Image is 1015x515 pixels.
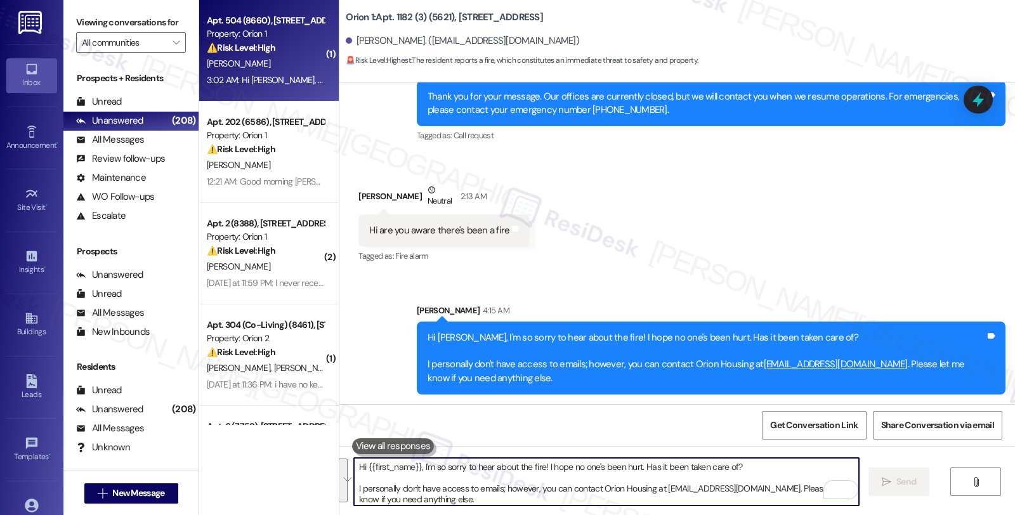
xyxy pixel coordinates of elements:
a: Leads [6,370,57,405]
div: Maintenance [76,171,146,185]
div: Thank you for your message. Our offices are currently closed, but we will contact you when we res... [428,90,985,117]
div: 4:15 AM [480,304,509,317]
span: [PERSON_NAME] [207,58,270,69]
div: [PERSON_NAME]. ([EMAIL_ADDRESS][DOMAIN_NAME]) [346,34,579,48]
strong: ⚠️ Risk Level: High [207,42,275,53]
div: Unknown [76,441,130,454]
span: • [56,139,58,148]
div: Prospects [63,245,199,258]
div: Apt. 304 (Co-Living) (8461), [STREET_ADDRESS][PERSON_NAME] [207,318,324,332]
strong: ⚠️ Risk Level: High [207,143,275,155]
button: Send [868,467,930,496]
div: (208) [169,400,199,419]
span: • [44,263,46,272]
i:  [882,477,891,487]
div: Prospects + Residents [63,72,199,85]
span: Share Conversation via email [881,419,994,432]
span: Get Conversation Link [770,419,858,432]
input: All communities [82,32,166,53]
div: All Messages [76,306,144,320]
div: Property: Orion 1 [207,129,324,142]
a: Inbox [6,58,57,93]
span: [PERSON_NAME] [274,362,337,374]
span: [PERSON_NAME] [207,362,274,374]
strong: 🚨 Risk Level: Highest [346,55,411,65]
div: Tagged as: [358,247,530,265]
a: [EMAIL_ADDRESS][DOMAIN_NAME] [764,358,908,370]
div: [PERSON_NAME] [417,304,1005,322]
a: Insights • [6,245,57,280]
span: Fire alarm [395,251,429,261]
div: Review follow-ups [76,152,165,166]
i:  [971,477,981,487]
div: Unread [76,384,122,397]
div: Hi [PERSON_NAME], I'm so sorry to hear about the fire! I hope no one's been hurt. Has it been tak... [428,331,985,386]
div: Residents [63,360,199,374]
span: • [49,450,51,459]
div: Apt. 6 (7759), [STREET_ADDRESS] [207,420,324,433]
div: All Messages [76,133,144,147]
span: [PERSON_NAME] [207,159,270,171]
div: New Inbounds [76,325,150,339]
div: Property: Orion 1 [207,27,324,41]
label: Viewing conversations for [76,13,186,32]
strong: ⚠️ Risk Level: High [207,245,275,256]
div: [DATE] at 11:36 PM: i have no keyfab to get in the building [207,379,412,390]
div: WO Follow-ups [76,190,154,204]
span: [PERSON_NAME] [207,261,270,272]
div: [PERSON_NAME] [358,183,530,214]
a: Templates • [6,433,57,467]
div: All Messages [76,422,144,435]
div: Apt. 2 (8388), [STREET_ADDRESS] [207,217,324,230]
span: Send [896,475,916,488]
div: Unread [76,287,122,301]
div: Hi are you aware there's been a fire [369,224,509,237]
div: Unanswered [76,403,143,416]
div: Apt. 504 (8660), [STREET_ADDRESS] [207,14,324,27]
button: Get Conversation Link [762,411,866,440]
img: ResiDesk Logo [18,11,44,34]
div: Unread [76,95,122,108]
div: Escalate [76,209,126,223]
div: Neutral [425,183,454,210]
div: Property: Orion 2 [207,332,324,345]
b: Orion 1: Apt. 1182 (3) (5621), [STREET_ADDRESS] [346,11,543,24]
span: Call request [454,130,494,141]
span: : The resident reports a fire, which constitutes an immediate threat to safety and property. [346,54,698,67]
button: Share Conversation via email [873,411,1002,440]
div: 2:13 AM [457,190,486,203]
button: New Message [84,483,178,504]
div: Unanswered [76,114,143,127]
strong: ⚠️ Risk Level: High [207,346,275,358]
a: Site Visit • [6,183,57,218]
span: New Message [112,486,164,500]
a: Buildings [6,308,57,342]
div: Apt. 202 (6586), [STREET_ADDRESS] [207,115,324,129]
i:  [173,37,180,48]
i:  [98,488,107,499]
div: Unanswered [76,268,143,282]
div: Tagged as: [417,126,1005,145]
span: • [46,201,48,210]
div: (208) [169,111,199,131]
div: Property: Orion 1 [207,230,324,244]
textarea: To enrich screen reader interactions, please activate Accessibility in Grammarly extension settings [354,458,859,505]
